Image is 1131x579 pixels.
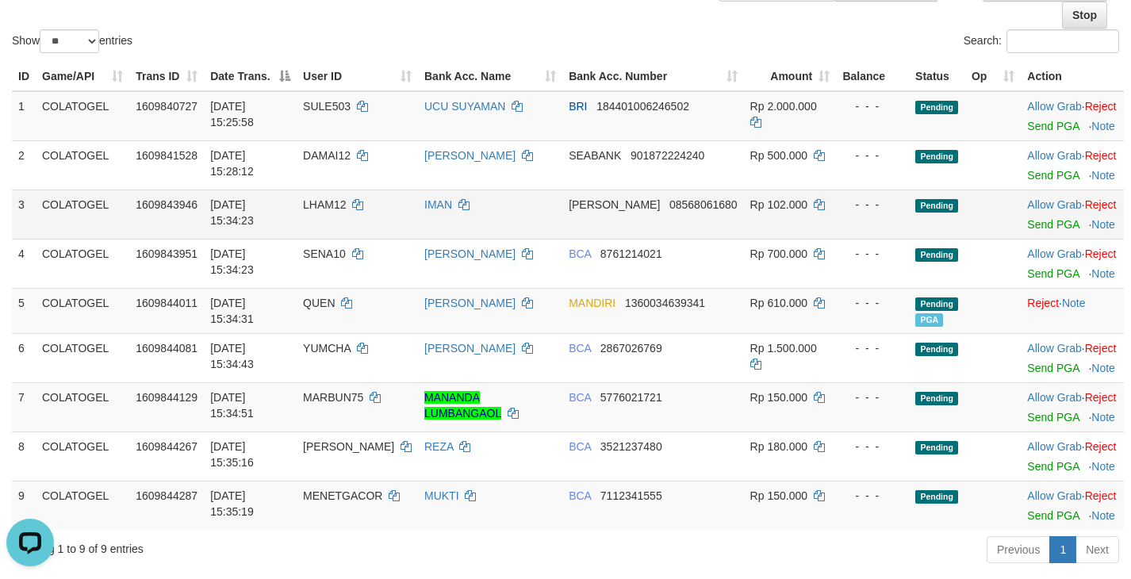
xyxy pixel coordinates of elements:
[915,297,958,311] span: Pending
[36,239,129,288] td: COLATOGEL
[136,100,197,113] span: 1609840727
[915,343,958,356] span: Pending
[303,149,351,162] span: DAMAI12
[424,297,516,309] a: [PERSON_NAME]
[12,431,36,481] td: 8
[136,489,197,502] span: 1609844287
[424,198,452,211] a: IMAN
[915,199,958,213] span: Pending
[12,239,36,288] td: 4
[12,535,459,557] div: Showing 1 to 9 of 9 entries
[210,391,254,420] span: [DATE] 15:34:51
[1021,333,1124,382] td: ·
[842,340,903,356] div: - - -
[842,246,903,262] div: - - -
[1021,481,1124,530] td: ·
[1021,62,1124,91] th: Action
[136,440,197,453] span: 1609844267
[1049,536,1076,563] a: 1
[750,247,807,260] span: Rp 700.000
[12,382,36,431] td: 7
[842,295,903,311] div: - - -
[1062,297,1086,309] a: Note
[1091,120,1115,132] a: Note
[1027,198,1084,211] span: ·
[1027,100,1084,113] span: ·
[1027,391,1081,404] a: Allow Grab
[836,62,909,91] th: Balance
[915,248,958,262] span: Pending
[964,29,1119,53] label: Search:
[136,297,197,309] span: 1609844011
[1085,342,1117,355] a: Reject
[569,297,615,309] span: MANDIRI
[1027,411,1079,424] a: Send PGA
[1021,382,1124,431] td: ·
[303,391,363,404] span: MARBUN75
[36,91,129,141] td: COLATOGEL
[600,342,662,355] span: Copy 2867026769 to clipboard
[1085,440,1117,453] a: Reject
[36,190,129,239] td: COLATOGEL
[569,489,591,502] span: BCA
[1085,100,1117,113] a: Reject
[750,391,807,404] span: Rp 150.000
[303,247,346,260] span: SENA10
[424,100,505,113] a: UCU SUYAMAN
[1027,247,1084,260] span: ·
[1021,190,1124,239] td: ·
[1027,440,1084,453] span: ·
[909,62,965,91] th: Status
[1027,391,1084,404] span: ·
[1021,239,1124,288] td: ·
[915,313,943,327] span: PGA
[569,149,621,162] span: SEABANK
[210,100,254,128] span: [DATE] 15:25:58
[600,440,662,453] span: Copy 3521237480 to clipboard
[750,297,807,309] span: Rp 610.000
[210,440,254,469] span: [DATE] 15:35:16
[1027,100,1081,113] a: Allow Grab
[1021,431,1124,481] td: ·
[12,333,36,382] td: 6
[915,441,958,454] span: Pending
[1091,411,1115,424] a: Note
[1085,247,1117,260] a: Reject
[303,440,394,453] span: [PERSON_NAME]
[1021,140,1124,190] td: ·
[36,140,129,190] td: COLATOGEL
[600,247,662,260] span: Copy 8761214021 to clipboard
[842,98,903,114] div: - - -
[569,100,587,113] span: BRI
[1027,440,1081,453] a: Allow Grab
[569,247,591,260] span: BCA
[750,489,807,502] span: Rp 150.000
[842,197,903,213] div: - - -
[1091,362,1115,374] a: Note
[750,342,817,355] span: Rp 1.500.000
[136,342,197,355] span: 1609844081
[1027,218,1079,231] a: Send PGA
[12,91,36,141] td: 1
[596,100,689,113] span: Copy 184401006246502 to clipboard
[210,247,254,276] span: [DATE] 15:34:23
[750,440,807,453] span: Rp 180.000
[1021,288,1124,333] td: ·
[36,382,129,431] td: COLATOGEL
[965,62,1021,91] th: Op: activate to sort column ascending
[1027,362,1079,374] a: Send PGA
[600,489,662,502] span: Copy 7112341555 to clipboard
[136,391,197,404] span: 1609844129
[1027,297,1059,309] a: Reject
[569,342,591,355] span: BCA
[12,140,36,190] td: 2
[1027,342,1084,355] span: ·
[1021,91,1124,141] td: ·
[569,391,591,404] span: BCA
[744,62,837,91] th: Amount: activate to sort column ascending
[36,288,129,333] td: COLATOGEL
[1027,198,1081,211] a: Allow Grab
[36,62,129,91] th: Game/API: activate to sort column ascending
[1027,267,1079,280] a: Send PGA
[1027,120,1079,132] a: Send PGA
